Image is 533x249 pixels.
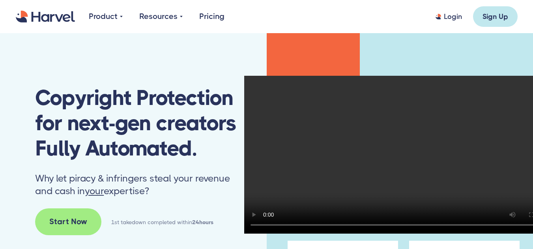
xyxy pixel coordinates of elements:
span: your [85,185,104,197]
div: Sign Up [483,12,508,21]
p: Why let piracy & infringers steal your revenue and cash in expertise? [35,172,231,197]
div: Start Now [49,216,87,228]
div: Product [89,11,123,22]
div: Resources [139,11,178,22]
strong: 24hours [192,219,213,225]
a: Start Now [35,208,101,235]
a: Sign Up [473,6,518,27]
div: Resources [139,11,183,22]
div: 1st takedown completed within [111,217,213,228]
a: home [16,11,75,23]
h1: Copyright Protection for next-gen creators Fully Automated. [35,85,237,161]
a: Pricing [199,11,224,22]
div: Login [444,12,462,21]
div: Product [89,11,118,22]
a: Login [436,12,462,21]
